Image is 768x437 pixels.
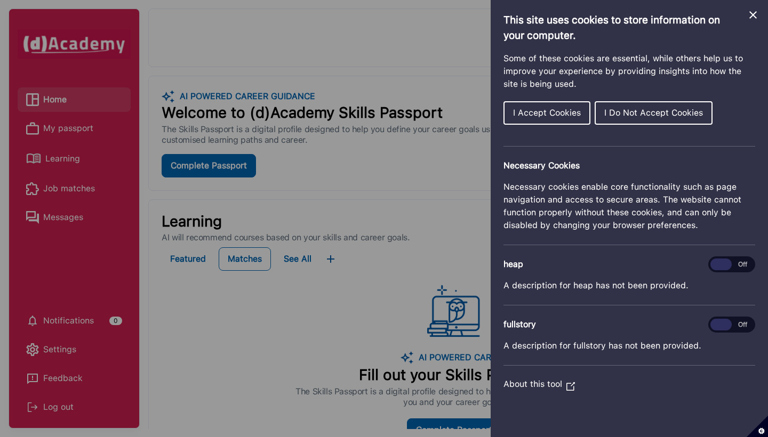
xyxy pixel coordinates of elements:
span: On [710,258,732,270]
button: I Accept Cookies [503,101,590,125]
button: Set cookie preferences [747,416,768,437]
button: I Do Not Accept Cookies [595,101,713,125]
h3: fullstory [503,318,755,331]
span: On [710,319,732,330]
span: I Accept Cookies [513,108,581,118]
p: Necessary cookies enable core functionality such as page navigation and access to secure areas. T... [503,181,755,232]
h3: heap [503,258,755,271]
p: A description for fullstory has not been provided. [503,339,755,352]
span: Off [732,319,753,330]
p: A description for heap has not been provided. [503,279,755,292]
h2: Necessary Cookies [503,159,755,172]
span: I Do Not Accept Cookies [604,108,703,118]
h1: This site uses cookies to store information on your computer. [503,13,755,44]
p: Some of these cookies are essential, while others help us to improve your experience by providing... [503,52,755,91]
button: Close Cookie Control [747,9,759,21]
a: About this tool [503,379,575,389]
span: Off [732,258,753,270]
